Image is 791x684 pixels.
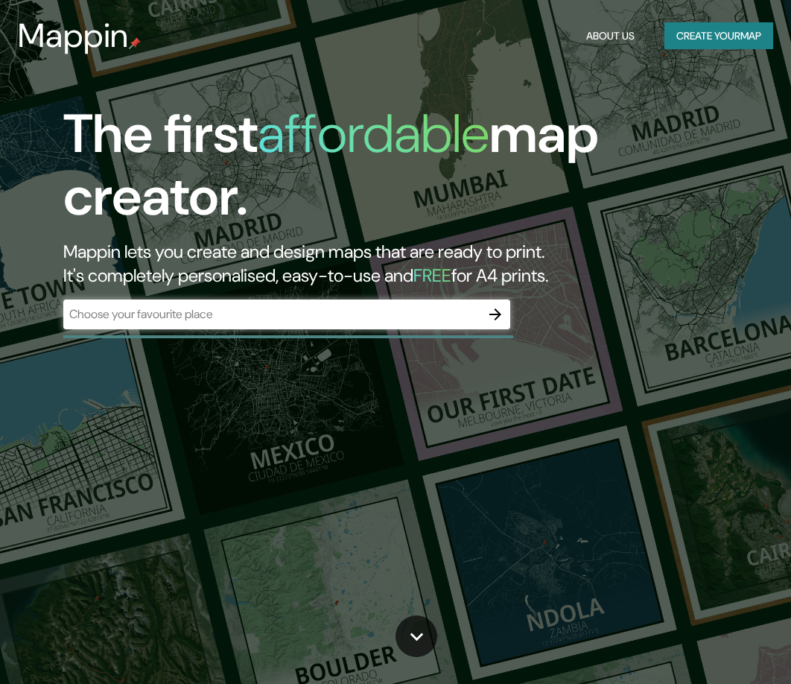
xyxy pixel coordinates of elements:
button: About Us [580,22,641,50]
button: Create yourmap [664,22,773,50]
h1: The first map creator. [63,103,696,240]
h3: Mappin [18,16,129,55]
h5: FREE [413,264,451,287]
input: Choose your favourite place [63,305,480,323]
h2: Mappin lets you create and design maps that are ready to print. It's completely personalised, eas... [63,240,696,288]
img: mappin-pin [129,37,141,49]
h1: affordable [258,99,489,168]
